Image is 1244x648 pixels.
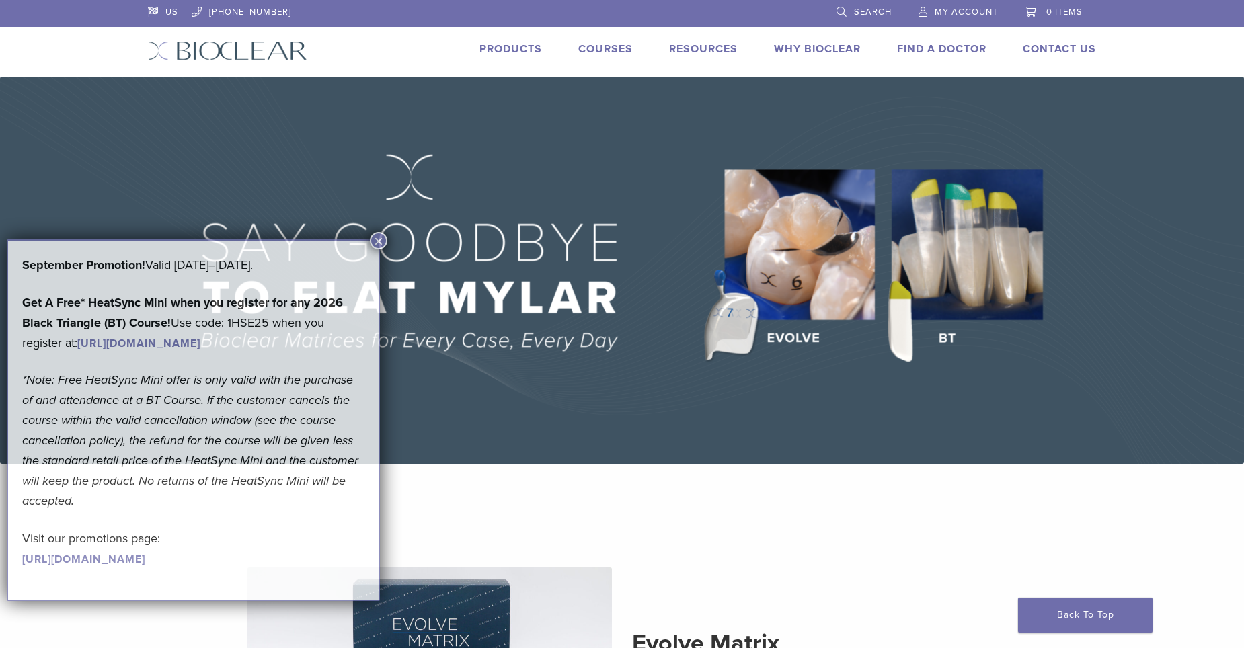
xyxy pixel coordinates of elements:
a: Products [479,42,542,56]
img: Bioclear [148,41,307,60]
span: 0 items [1046,7,1083,17]
a: Why Bioclear [774,42,861,56]
p: Valid [DATE]–[DATE]. [22,255,364,275]
a: Contact Us [1023,42,1096,56]
a: Find A Doctor [897,42,986,56]
em: *Note: Free HeatSync Mini offer is only valid with the purchase of and attendance at a BT Course.... [22,372,358,508]
strong: Get A Free* HeatSync Mini when you register for any 2026 Black Triangle (BT) Course! [22,295,343,330]
b: September Promotion! [22,257,145,272]
p: Use code: 1HSE25 when you register at: [22,292,364,353]
span: My Account [935,7,998,17]
a: Resources [669,42,738,56]
button: Close [370,232,387,249]
a: [URL][DOMAIN_NAME] [22,553,145,566]
a: [URL][DOMAIN_NAME] [77,337,200,350]
p: Visit our promotions page: [22,528,364,569]
a: Courses [578,42,633,56]
a: Back To Top [1018,598,1153,633]
span: Search [854,7,892,17]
